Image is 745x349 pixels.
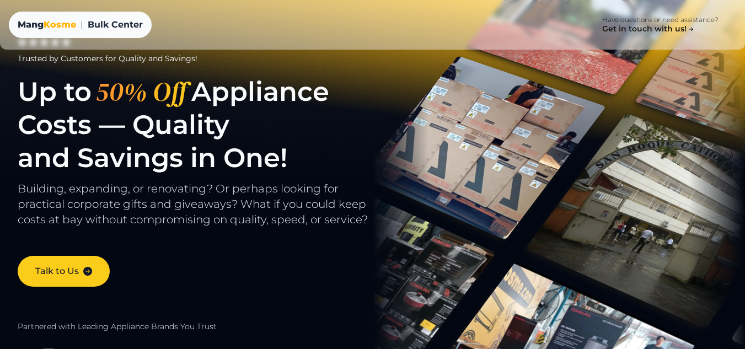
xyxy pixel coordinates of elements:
[44,19,76,30] span: Kosme
[18,18,76,31] div: Mang
[92,75,191,108] span: 50% Off
[18,18,76,31] a: MangKosme
[602,15,719,24] p: Have questions or need assistance?
[18,181,396,238] p: Building, expanding, or renovating? Or perhaps looking for practical corporate gifts and giveaway...
[585,9,736,41] a: Have questions or need assistance? Get in touch with us!
[81,18,83,31] span: |
[18,75,396,174] h1: Up to Appliance Costs — Quality and Savings in One!
[18,256,110,287] a: Talk to Us
[602,24,695,34] h4: Get in touch with us!
[18,53,396,64] div: Trusted by Customers for Quality and Savings!
[88,18,143,31] span: Bulk Center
